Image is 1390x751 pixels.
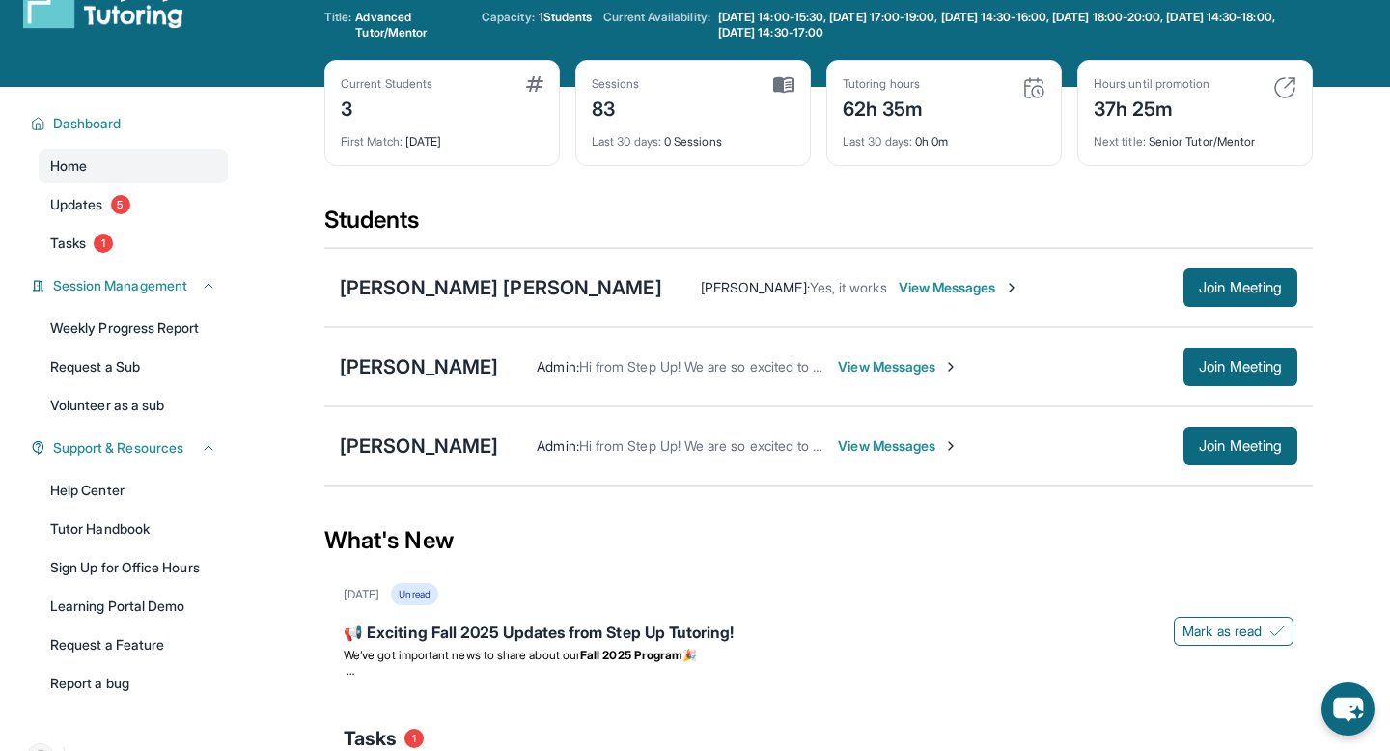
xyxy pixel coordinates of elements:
[340,432,498,459] div: [PERSON_NAME]
[39,311,228,346] a: Weekly Progress Report
[1183,348,1297,386] button: Join Meeting
[682,648,697,662] span: 🎉
[341,123,543,150] div: [DATE]
[1094,92,1209,123] div: 37h 25m
[39,589,228,624] a: Learning Portal Demo
[344,621,1293,648] div: 📢 Exciting Fall 2025 Updates from Step Up Tutoring!
[592,92,640,123] div: 83
[344,587,379,602] div: [DATE]
[340,353,498,380] div: [PERSON_NAME]
[580,648,682,662] strong: Fall 2025 Program
[341,76,432,92] div: Current Students
[899,278,1019,297] span: View Messages
[592,76,640,92] div: Sessions
[45,276,216,295] button: Session Management
[39,226,228,261] a: Tasks1
[404,729,424,748] span: 1
[603,10,709,41] span: Current Availability:
[1022,76,1045,99] img: card
[341,134,403,149] span: First Match :
[838,357,959,376] span: View Messages
[537,437,578,454] span: Admin :
[341,92,432,123] div: 3
[45,438,216,458] button: Support & Resources
[526,76,543,92] img: card
[773,76,794,94] img: card
[1182,622,1262,641] span: Mark as read
[324,10,351,41] span: Title:
[537,358,578,375] span: Admin :
[943,359,959,375] img: Chevron-Right
[1273,76,1296,99] img: card
[1183,268,1297,307] button: Join Meeting
[39,666,228,701] a: Report a bug
[94,234,113,253] span: 1
[39,627,228,662] a: Request a Feature
[1269,624,1285,639] img: Mark as read
[45,114,216,133] button: Dashboard
[1004,280,1019,295] img: Chevron-Right
[324,205,1313,247] div: Students
[1321,682,1375,736] button: chat-button
[843,92,924,123] div: 62h 35m
[53,276,187,295] span: Session Management
[50,156,87,176] span: Home
[39,349,228,384] a: Request a Sub
[838,436,959,456] span: View Messages
[592,123,794,150] div: 0 Sessions
[714,10,1313,41] a: [DATE] 14:00-15:30, [DATE] 17:00-19:00, [DATE] 14:30-16:00, [DATE] 18:00-20:00, [DATE] 14:30-18:0...
[344,648,580,662] span: We’ve got important news to share about our
[943,438,959,454] img: Chevron-Right
[324,498,1313,583] div: What's New
[39,149,228,183] a: Home
[810,279,887,295] span: Yes, it works
[355,10,470,41] span: Advanced Tutor/Mentor
[1174,617,1293,646] button: Mark as read
[718,10,1309,41] span: [DATE] 14:00-15:30, [DATE] 17:00-19:00, [DATE] 14:30-16:00, [DATE] 18:00-20:00, [DATE] 14:30-18:0...
[843,76,924,92] div: Tutoring hours
[50,234,86,253] span: Tasks
[482,10,535,25] span: Capacity:
[39,512,228,546] a: Tutor Handbook
[53,438,183,458] span: Support & Resources
[50,195,103,214] span: Updates
[340,274,662,301] div: [PERSON_NAME] [PERSON_NAME]
[1094,76,1209,92] div: Hours until promotion
[843,134,912,149] span: Last 30 days :
[1094,134,1146,149] span: Next title :
[1199,361,1282,373] span: Join Meeting
[39,187,228,222] a: Updates5
[53,114,122,133] span: Dashboard
[1094,123,1296,150] div: Senior Tutor/Mentor
[1199,440,1282,452] span: Join Meeting
[1183,427,1297,465] button: Join Meeting
[1199,282,1282,293] span: Join Meeting
[39,388,228,423] a: Volunteer as a sub
[592,134,661,149] span: Last 30 days :
[39,550,228,585] a: Sign Up for Office Hours
[701,279,810,295] span: [PERSON_NAME] :
[39,473,228,508] a: Help Center
[843,123,1045,150] div: 0h 0m
[111,195,130,214] span: 5
[391,583,437,605] div: Unread
[539,10,593,25] span: 1 Students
